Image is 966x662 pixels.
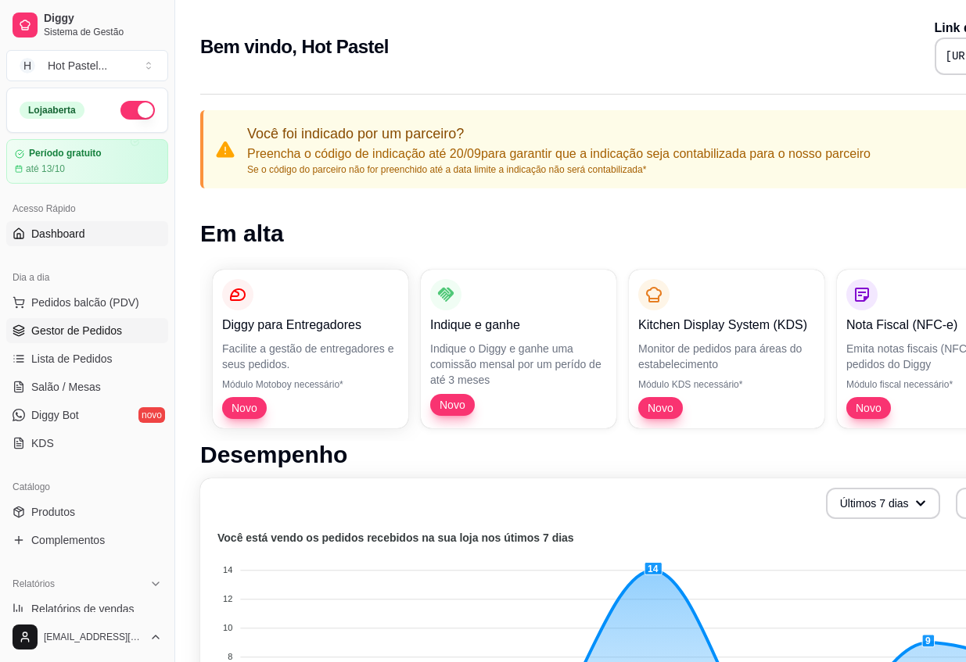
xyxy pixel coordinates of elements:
[213,270,408,428] button: Diggy para EntregadoresFacilite a gestão de entregadores e seus pedidos.Módulo Motoboy necessário...
[6,431,168,456] a: KDS
[31,504,75,520] span: Produtos
[20,102,84,119] div: Loja aberta
[6,374,168,399] a: Salão / Mesas
[31,407,79,423] span: Diggy Bot
[13,578,55,590] span: Relatórios
[6,499,168,524] a: Produtos
[638,316,815,335] p: Kitchen Display System (KDS)
[6,474,168,499] div: Catálogo
[6,6,168,44] a: DiggySistema de Gestão
[31,601,135,617] span: Relatórios de vendas
[826,488,940,519] button: Últimos 7 dias
[849,400,888,416] span: Novo
[222,341,399,372] p: Facilite a gestão de entregadores e seus pedidos.
[222,316,399,335] p: Diggy para Entregadores
[638,341,815,372] p: Monitor de pedidos para áreas do estabelecimento
[6,596,168,621] a: Relatórios de vendas
[31,435,54,451] span: KDS
[247,163,871,176] p: Se o código do parceiro não for preenchido até a data limite a indicação não será contabilizada*
[6,403,168,428] a: Diggy Botnovo
[6,618,168,656] button: [EMAIL_ADDRESS][DOMAIN_NAME]
[223,623,232,632] tspan: 10
[223,594,232,603] tspan: 12
[433,397,472,413] span: Novo
[48,58,107,73] div: Hot Pastel ...
[31,323,122,338] span: Gestor de Pedidos
[641,400,680,416] span: Novo
[222,378,399,391] p: Módulo Motoboy necessário*
[20,58,35,73] span: H
[6,196,168,221] div: Acesso Rápido
[217,531,574,544] text: Você está vendo os pedidos recebidos na sua loja nos útimos 7 dias
[31,351,113,367] span: Lista de Pedidos
[223,565,232,574] tspan: 14
[421,270,616,428] button: Indique e ganheIndique o Diggy e ganhe uma comissão mensal por um perído de até 3 mesesNovo
[430,341,607,388] p: Indique o Diggy e ganhe uma comissão mensal por um perído de até 3 meses
[6,139,168,184] a: Período gratuitoaté 13/10
[200,34,389,59] h2: Bem vindo, Hot Pastel
[6,221,168,246] a: Dashboard
[6,346,168,371] a: Lista de Pedidos
[228,652,232,661] tspan: 8
[120,101,155,120] button: Alterar Status
[31,532,105,548] span: Complementos
[31,226,85,242] span: Dashboard
[44,631,143,643] span: [EMAIL_ADDRESS][DOMAIN_NAME]
[44,12,162,26] span: Diggy
[247,123,871,145] p: Você foi indicado por um parceiro?
[638,378,815,391] p: Módulo KDS necessário*
[44,26,162,38] span: Sistema de Gestão
[26,163,65,175] article: até 13/10
[430,316,607,335] p: Indique e ganhe
[31,379,101,395] span: Salão / Mesas
[247,145,871,163] p: Preencha o código de indicação até 20/09 para garantir que a indicação seja contabilizada para o ...
[6,50,168,81] button: Select a team
[6,318,168,343] a: Gestor de Pedidos
[31,295,139,310] span: Pedidos balcão (PDV)
[6,528,168,553] a: Complementos
[29,148,102,159] article: Período gratuito
[6,265,168,290] div: Dia a dia
[6,290,168,315] button: Pedidos balcão (PDV)
[629,270,824,428] button: Kitchen Display System (KDS)Monitor de pedidos para áreas do estabelecimentoMódulo KDS necessário...
[225,400,264,416] span: Novo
